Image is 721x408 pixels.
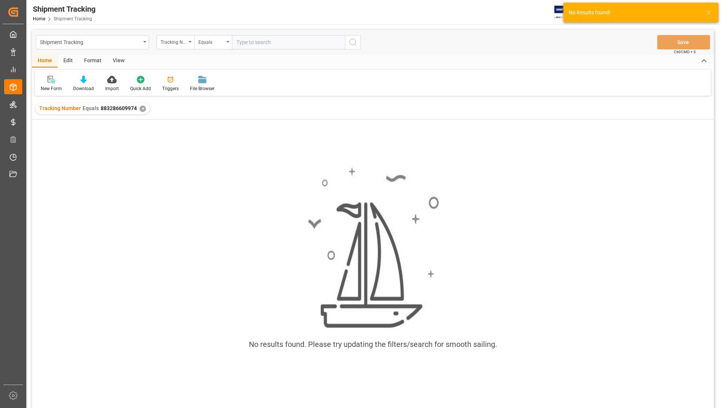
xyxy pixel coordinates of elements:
[130,85,151,92] div: Quick Add
[345,35,361,49] button: search button
[78,55,107,67] div: Format
[105,85,119,92] div: Import
[33,3,95,15] div: Shipment Tracking
[232,35,345,49] input: Type to search
[569,9,698,17] div: No Results found!
[83,105,99,111] span: Equals
[41,85,62,92] div: New Form
[194,35,232,49] button: open menu
[39,105,81,111] span: Tracking Number
[162,85,179,92] div: Triggers
[156,35,194,49] button: open menu
[307,166,439,330] img: smooth_sailing.jpeg
[140,106,146,112] div: ✕
[101,105,137,111] span: 883286609974
[554,6,580,19] img: Exertis%20JAM%20-%20Email%20Logo.jpg_1722504956.jpg
[58,55,78,67] div: Edit
[107,55,130,67] div: View
[674,49,696,55] span: Ctrl/CMD + S
[249,339,497,350] div: No results found. Please try updating the filters/search for smooth sailing.
[657,35,710,49] button: Save
[190,85,215,92] div: File Browser
[32,55,58,67] div: Home
[161,37,186,46] div: Tracking Number
[33,16,45,21] a: Home
[40,37,141,46] div: Shipment Tracking
[198,37,224,46] div: Equals
[36,35,149,49] button: open menu
[73,85,94,92] div: Download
